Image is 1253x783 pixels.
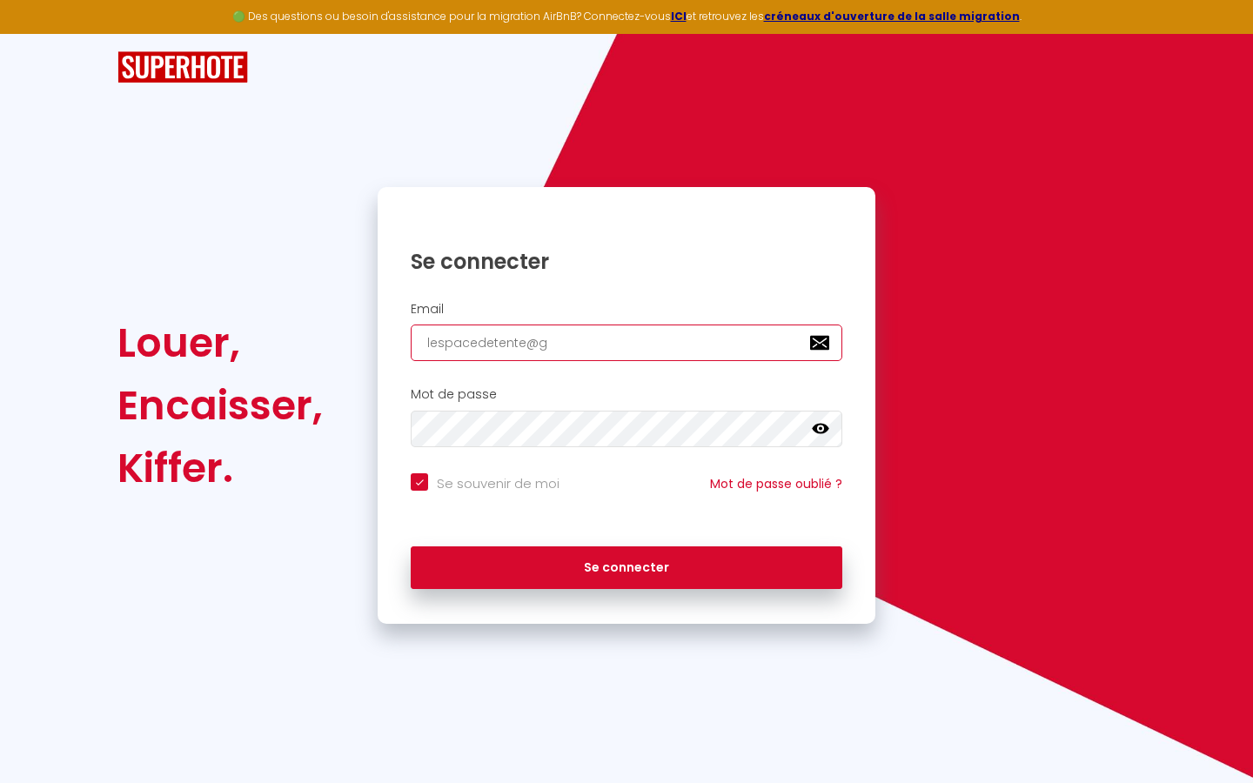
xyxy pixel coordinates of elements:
[117,311,323,374] div: Louer,
[764,9,1020,23] a: créneaux d'ouverture de la salle migration
[117,51,248,84] img: SuperHote logo
[117,374,323,437] div: Encaisser,
[411,248,842,275] h1: Se connecter
[411,546,842,590] button: Se connecter
[117,437,323,499] div: Kiffer.
[411,302,842,317] h2: Email
[411,325,842,361] input: Ton Email
[671,9,687,23] a: ICI
[14,7,66,59] button: Ouvrir le widget de chat LiveChat
[411,387,842,402] h2: Mot de passe
[710,475,842,492] a: Mot de passe oublié ?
